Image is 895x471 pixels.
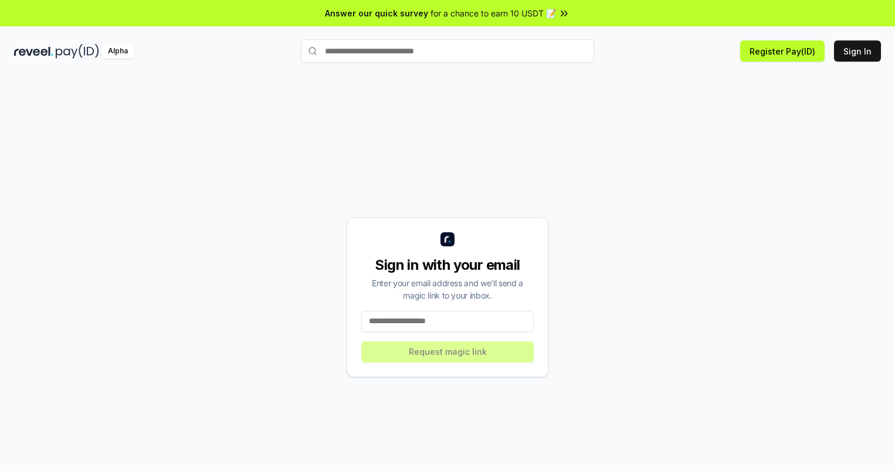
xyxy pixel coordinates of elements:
span: for a chance to earn 10 USDT 📝 [430,7,556,19]
img: reveel_dark [14,44,53,59]
button: Register Pay(ID) [740,40,825,62]
div: Sign in with your email [361,256,534,275]
div: Enter your email address and we’ll send a magic link to your inbox. [361,277,534,301]
img: pay_id [56,44,99,59]
span: Answer our quick survey [325,7,428,19]
button: Sign In [834,40,881,62]
img: logo_small [440,232,455,246]
div: Alpha [101,44,134,59]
